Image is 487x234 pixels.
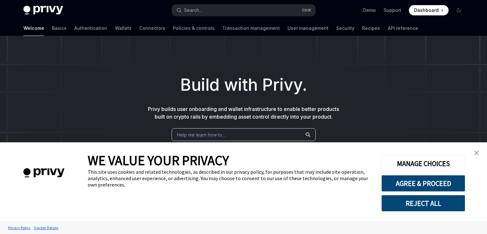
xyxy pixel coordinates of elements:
[23,21,44,36] a: Welcome
[302,8,312,13] span: Ctrl K
[10,72,477,97] h1: Build with Privy.
[381,155,465,172] button: MANAGE CHOICES
[88,152,229,169] span: WE VALUE YOUR PRIVACY
[288,21,329,36] a: User management
[381,195,465,212] button: REJECT ALL
[148,106,339,120] span: Privy builds user onboarding and wallet infrastructure to enable better products built on crypto ...
[23,6,63,15] img: dark logo
[388,21,418,36] a: API reference
[6,222,32,233] a: Privacy Policy
[384,7,401,13] a: Support
[52,21,67,36] a: Basics
[177,131,226,138] span: Help me learn how to…
[74,21,107,36] a: Authentication
[470,146,483,159] a: close banner
[474,151,479,155] img: close banner
[10,159,78,187] img: company logo
[381,175,465,192] button: AGREE & PROCEED
[409,5,449,15] a: Dashboard
[362,21,380,36] a: Recipes
[139,21,165,36] a: Connectors
[88,169,372,188] div: This site uses cookies and related technologies, as described in our privacy policy, for purposes...
[173,21,215,36] a: Policies & controls
[172,4,315,16] button: Open search
[184,6,202,14] div: Search...
[32,222,60,233] a: Tracker Details
[414,7,439,13] span: Dashboard
[454,5,464,15] button: Toggle dark mode
[115,21,132,36] a: Wallets
[363,7,376,13] a: Demo
[336,21,354,36] a: Security
[222,21,280,36] a: Transaction management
